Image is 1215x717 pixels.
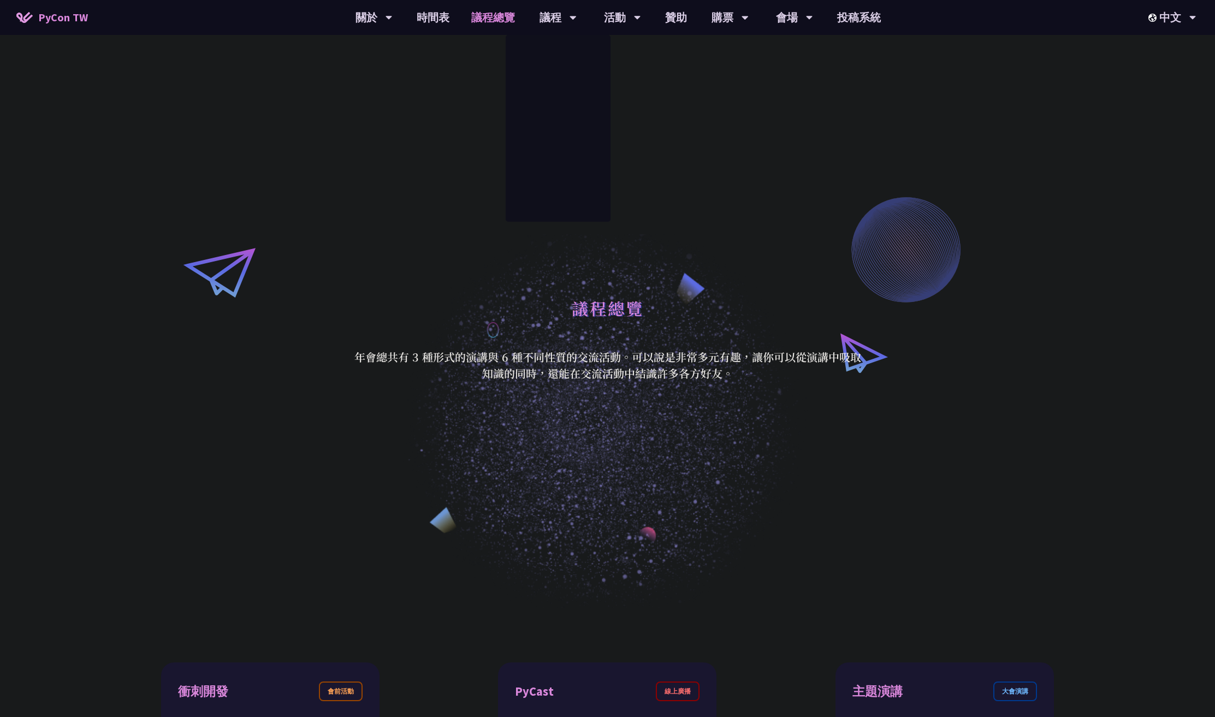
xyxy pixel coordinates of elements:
[178,682,228,701] div: 衝刺開發
[1148,14,1159,22] img: Locale Icon
[319,682,363,701] div: 會前活動
[656,682,700,701] div: 線上廣播
[515,682,554,701] div: PyCast
[5,4,99,31] a: PyCon TW
[852,682,903,701] div: 主題演講
[16,12,33,23] img: Home icon of PyCon TW 2025
[38,9,88,26] span: PyCon TW
[572,292,644,324] h1: 議程總覽
[993,682,1037,701] div: 大會演講
[354,349,862,382] p: 年會總共有 3 種形式的演講與 6 種不同性質的交流活動。可以說是非常多元有趣，讓你可以從演講中吸取知識的同時，還能在交流活動中結識許多各方好友。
